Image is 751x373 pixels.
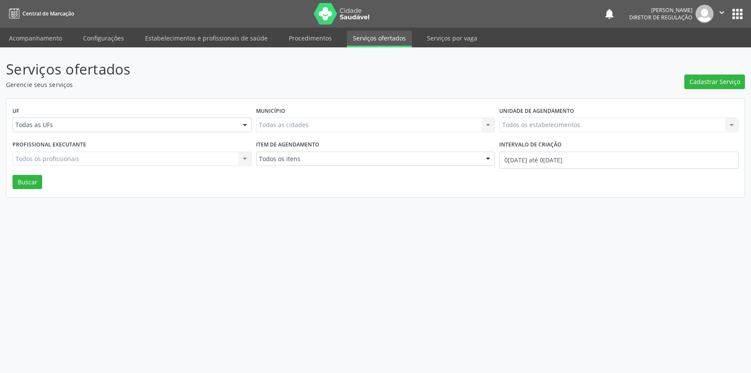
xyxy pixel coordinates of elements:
a: Serviços por vaga [421,31,483,46]
label: Unidade de agendamento [499,105,574,118]
span: Todas as UFs [15,121,234,129]
span: Cadastrar Serviço [689,77,740,86]
a: Procedimentos [283,31,338,46]
img: img [695,5,714,23]
label: Município [256,105,285,118]
div: [PERSON_NAME] [629,6,692,14]
button: notifications [603,8,615,20]
i:  [717,8,726,17]
label: UF [12,105,19,118]
button:  [714,5,730,23]
p: Serviços ofertados [6,59,523,80]
a: Acompanhamento [3,31,68,46]
button: Cadastrar Serviço [684,75,745,89]
span: Central de Marcação [22,10,74,17]
button: apps [730,6,745,22]
label: Profissional executante [12,138,86,152]
span: Diretor de regulação [629,14,692,21]
input: Selecione um intervalo [499,152,739,169]
label: Intervalo de criação [499,138,562,152]
p: Gerencie seus serviços [6,80,523,89]
a: Serviços ofertados [347,31,412,47]
a: Central de Marcação [6,6,74,21]
a: Estabelecimentos e profissionais de saúde [139,31,274,46]
button: Buscar [12,175,42,190]
span: Todos os itens [259,155,478,163]
label: Item de agendamento [256,138,319,152]
a: Configurações [77,31,130,46]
